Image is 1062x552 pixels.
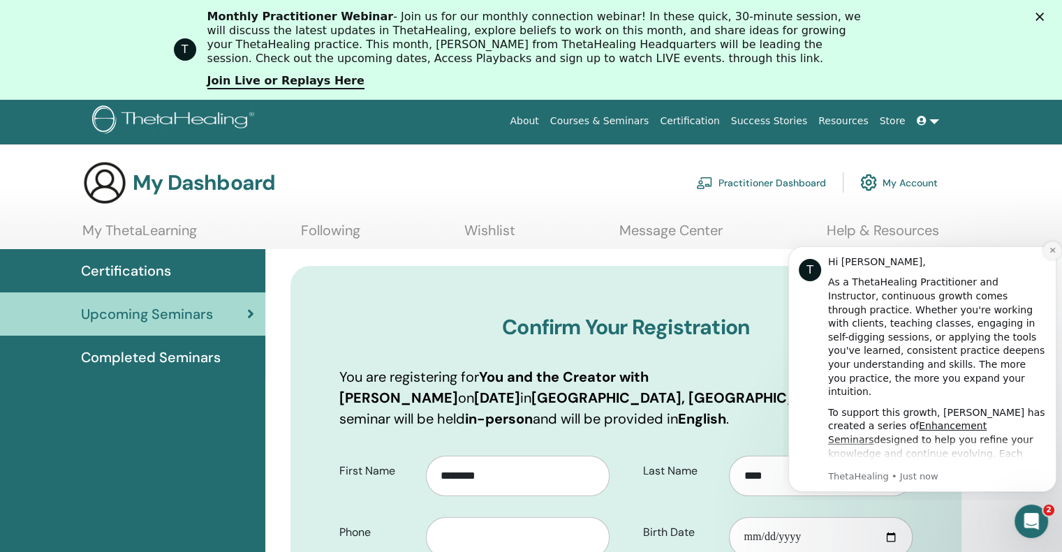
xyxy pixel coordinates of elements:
[1035,13,1049,21] div: Close
[827,222,939,249] a: Help & Resources
[696,177,713,189] img: chalkboard-teacher.svg
[619,222,723,249] a: Message Center
[45,172,263,309] div: To support this growth, [PERSON_NAME] has created a series of designed to help you refine your kn...
[339,315,913,340] h3: Confirm Your Registration
[465,410,533,428] b: in-person
[329,519,426,546] label: Phone
[81,304,213,325] span: Upcoming Seminars
[813,108,874,134] a: Resources
[339,366,913,429] p: You are registering for on in . This seminar will be held and will be provided in .
[133,170,275,195] h3: My Dashboard
[633,519,730,546] label: Birth Date
[725,108,813,134] a: Success Stories
[329,458,426,484] label: First Name
[301,222,360,249] a: Following
[633,458,730,484] label: Last Name
[45,237,263,249] p: Message from ThetaHealing, sent Just now
[207,10,866,66] div: - Join us for our monthly connection webinar! In these quick, 30-minute session, we will discuss ...
[545,108,655,134] a: Courses & Seminars
[207,74,364,89] a: Join Live or Replays Here
[82,161,127,205] img: generic-user-icon.jpg
[874,108,911,134] a: Store
[92,105,259,137] img: logo.png
[1015,505,1048,538] iframe: Intercom live chat
[339,368,649,407] b: You and the Creator with [PERSON_NAME]
[654,108,725,134] a: Certification
[464,222,515,249] a: Wishlist
[860,170,877,194] img: cog.svg
[207,10,394,23] b: Monthly Practitioner Webinar
[531,389,839,407] b: [GEOGRAPHIC_DATA], [GEOGRAPHIC_DATA]
[696,167,826,197] a: Practitioner Dashboard
[174,38,196,61] div: Profile image for ThetaHealing
[783,234,1062,500] iframe: Intercom notifications message
[678,410,726,428] b: English
[81,347,221,368] span: Completed Seminars
[81,260,171,281] span: Certifications
[82,222,197,249] a: My ThetaLearning
[260,8,279,26] button: Dismiss notification
[1043,505,1054,516] span: 2
[504,108,544,134] a: About
[474,389,520,407] b: [DATE]
[860,167,938,197] a: My Account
